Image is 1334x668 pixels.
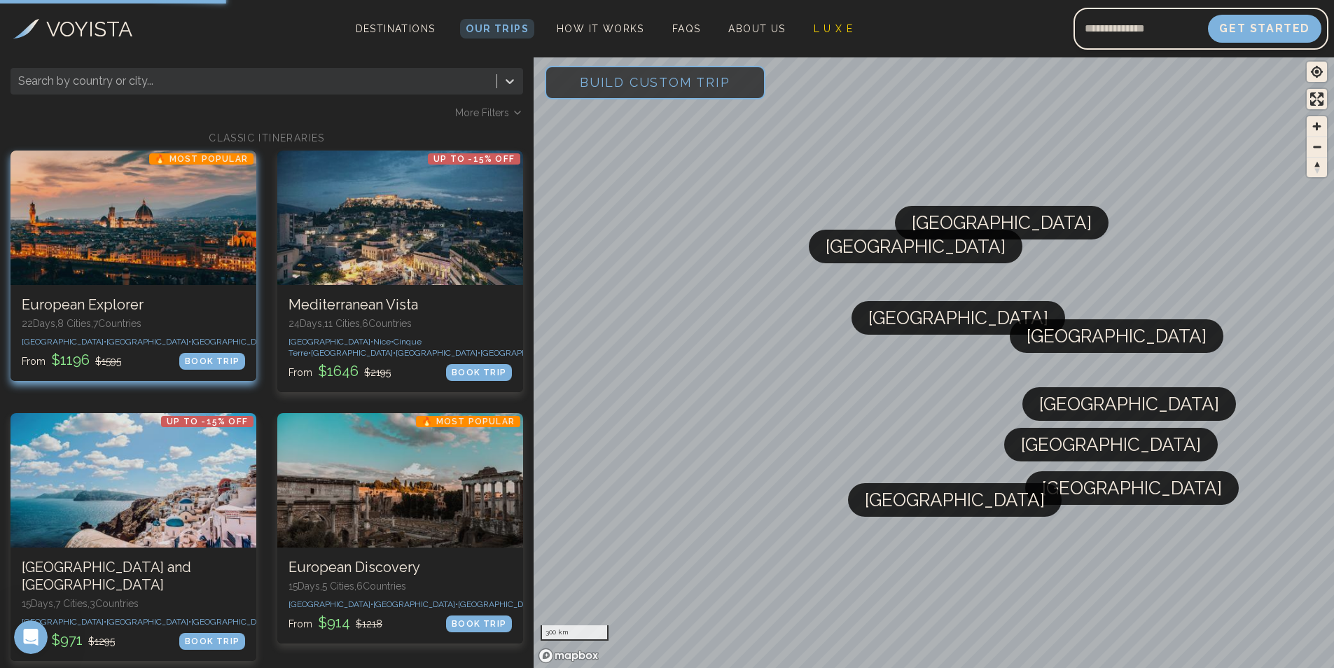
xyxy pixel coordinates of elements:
[88,636,115,647] span: $ 1295
[289,613,382,632] p: From
[1208,15,1321,43] button: Get Started
[22,337,106,347] span: [GEOGRAPHIC_DATA] •
[1042,471,1222,505] span: [GEOGRAPHIC_DATA]
[672,23,701,34] span: FAQs
[1307,158,1327,177] span: Reset bearing to north
[48,632,85,648] span: $ 971
[22,296,245,314] h3: European Explorer
[534,55,1334,668] canvas: Map
[11,131,523,145] h2: CLASSIC ITINERARIES
[350,18,441,59] span: Destinations
[315,614,353,631] span: $ 914
[667,19,707,39] a: FAQs
[106,337,191,347] span: [GEOGRAPHIC_DATA] •
[912,206,1092,239] span: [GEOGRAPHIC_DATA]
[460,19,534,39] a: Our Trips
[161,416,253,427] p: Up to -15% OFF
[826,230,1006,263] span: [GEOGRAPHIC_DATA]
[1027,319,1207,353] span: [GEOGRAPHIC_DATA]
[1307,116,1327,137] button: Zoom in
[446,615,512,632] div: BOOK TRIP
[814,23,854,34] span: L U X E
[728,23,785,34] span: About Us
[11,151,256,381] a: European Explorer🔥 Most PopularEuropean Explorer22Days,8 Cities,7Countries[GEOGRAPHIC_DATA]•[GEOG...
[808,19,859,39] a: L U X E
[289,316,512,330] p: 24 Days, 11 Cities, 6 Countr ies
[538,648,599,664] a: Mapbox homepage
[289,361,391,381] p: From
[1307,62,1327,82] button: Find my location
[551,19,650,39] a: How It Works
[277,413,523,643] a: European Discovery🔥 Most PopularEuropean Discovery15Days,5 Cities,6Countries[GEOGRAPHIC_DATA]•[GE...
[480,348,565,358] span: [GEOGRAPHIC_DATA] •
[416,416,520,427] p: 🔥 Most Popular
[289,579,512,593] p: 15 Days, 5 Cities, 6 Countr ies
[396,348,480,358] span: [GEOGRAPHIC_DATA] •
[22,630,115,650] p: From
[289,337,373,347] span: [GEOGRAPHIC_DATA] •
[557,23,644,34] span: How It Works
[723,19,791,39] a: About Us
[22,350,121,370] p: From
[191,337,276,347] span: [GEOGRAPHIC_DATA] •
[179,353,245,370] div: BOOK TRIP
[455,106,509,120] span: More Filters
[13,19,39,39] img: Voyista Logo
[48,352,92,368] span: $ 1196
[13,13,132,45] a: VOYISTA
[289,559,512,576] h3: European Discovery
[289,296,512,314] h3: Mediterranean Vista
[1021,428,1201,461] span: [GEOGRAPHIC_DATA]
[868,301,1048,335] span: [GEOGRAPHIC_DATA]
[545,66,765,99] button: Build Custom Trip
[311,348,396,358] span: [GEOGRAPHIC_DATA] •
[1307,157,1327,177] button: Reset bearing to north
[22,617,106,627] span: [GEOGRAPHIC_DATA] •
[428,153,520,165] p: Up to -15% OFF
[14,620,48,654] iframe: Intercom live chat
[466,23,529,34] span: Our Trips
[289,599,373,609] span: [GEOGRAPHIC_DATA] •
[22,559,245,594] h3: [GEOGRAPHIC_DATA] and [GEOGRAPHIC_DATA]
[149,153,253,165] p: 🔥 Most Popular
[1039,387,1219,421] span: [GEOGRAPHIC_DATA]
[22,597,245,611] p: 15 Days, 7 Cities, 3 Countr ies
[373,599,458,609] span: [GEOGRAPHIC_DATA] •
[277,151,523,392] a: Mediterranean VistaUp to -15% OFFMediterranean Vista24Days,11 Cities,6Countries[GEOGRAPHIC_DATA]•...
[315,363,361,380] span: $ 1646
[356,618,382,629] span: $ 1218
[179,633,245,650] div: BOOK TRIP
[191,617,276,627] span: [GEOGRAPHIC_DATA] •
[95,356,121,367] span: $ 1595
[1307,137,1327,157] button: Zoom out
[11,413,256,661] a: Italy and GreeceUp to -15% OFF[GEOGRAPHIC_DATA] and [GEOGRAPHIC_DATA]15Days,7 Cities,3Countries[G...
[22,316,245,330] p: 22 Days, 8 Cities, 7 Countr ies
[446,364,512,381] div: BOOK TRIP
[541,625,609,641] div: 300 km
[46,13,132,45] h3: VOYISTA
[557,53,753,112] span: Build Custom Trip
[364,367,391,378] span: $ 2195
[865,483,1045,517] span: [GEOGRAPHIC_DATA]
[106,617,191,627] span: [GEOGRAPHIC_DATA] •
[1307,89,1327,109] button: Enter fullscreen
[373,337,394,347] span: Nice •
[1074,12,1208,46] input: Email address
[458,599,543,609] span: [GEOGRAPHIC_DATA] •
